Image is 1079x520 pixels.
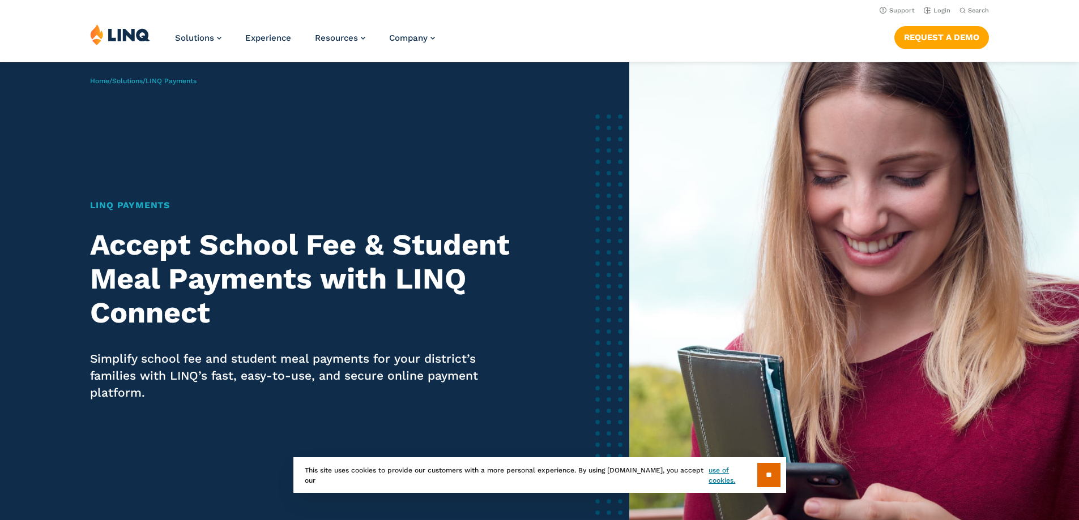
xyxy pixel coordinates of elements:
[880,7,915,14] a: Support
[175,24,435,61] nav: Primary Navigation
[90,77,197,85] span: / /
[894,26,989,49] a: Request a Demo
[90,350,515,401] p: Simplify school fee and student meal payments for your district’s families with LINQ’s fast, easy...
[245,33,291,43] a: Experience
[90,228,515,329] h2: Accept School Fee & Student Meal Payments with LINQ Connect
[146,77,197,85] span: LINQ Payments
[90,77,109,85] a: Home
[389,33,428,43] span: Company
[389,33,435,43] a: Company
[293,457,786,493] div: This site uses cookies to provide our customers with a more personal experience. By using [DOMAIN...
[90,24,150,45] img: LINQ | K‑12 Software
[315,33,365,43] a: Resources
[90,199,515,212] h1: LINQ Payments
[924,7,950,14] a: Login
[175,33,214,43] span: Solutions
[959,6,989,15] button: Open Search Bar
[894,24,989,49] nav: Button Navigation
[112,77,143,85] a: Solutions
[315,33,358,43] span: Resources
[709,465,757,485] a: use of cookies.
[175,33,221,43] a: Solutions
[968,7,989,14] span: Search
